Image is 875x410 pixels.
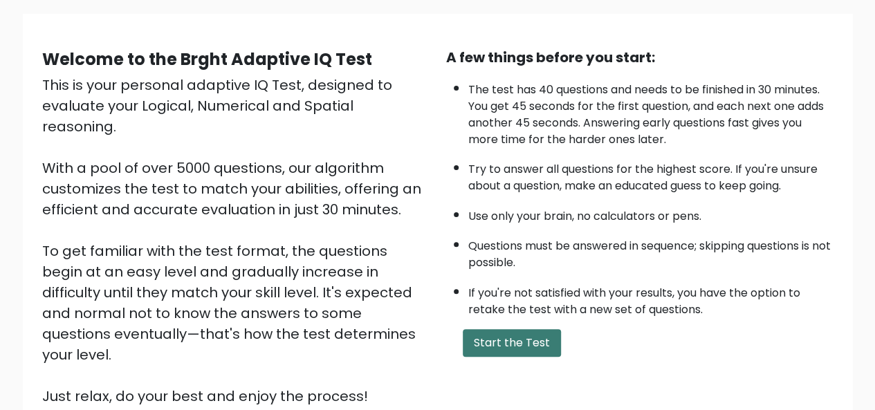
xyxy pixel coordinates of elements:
li: Try to answer all questions for the highest score. If you're unsure about a question, make an edu... [468,154,833,194]
li: Use only your brain, no calculators or pens. [468,201,833,225]
button: Start the Test [463,329,561,357]
li: Questions must be answered in sequence; skipping questions is not possible. [468,231,833,271]
li: The test has 40 questions and needs to be finished in 30 minutes. You get 45 seconds for the firs... [468,75,833,148]
div: A few things before you start: [446,47,833,68]
div: This is your personal adaptive IQ Test, designed to evaluate your Logical, Numerical and Spatial ... [42,75,430,407]
li: If you're not satisfied with your results, you have the option to retake the test with a new set ... [468,278,833,318]
b: Welcome to the Brght Adaptive IQ Test [42,48,372,71]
